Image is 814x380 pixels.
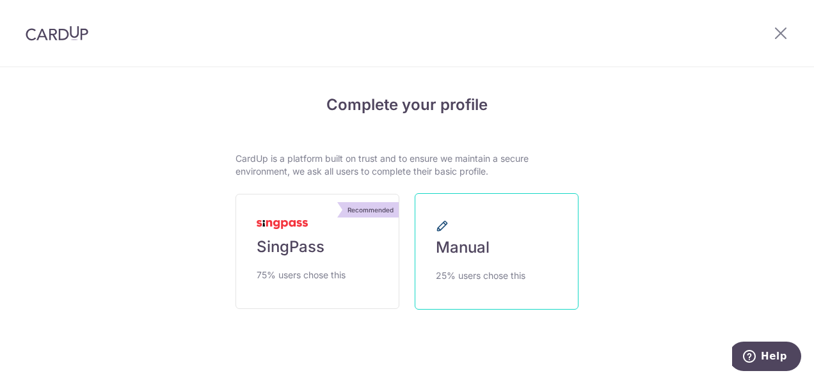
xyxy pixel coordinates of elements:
div: Recommended [342,202,399,218]
span: 75% users chose this [257,267,346,283]
span: SingPass [257,237,324,257]
img: MyInfoLogo [257,220,308,229]
span: Manual [436,237,490,258]
h4: Complete your profile [235,93,579,116]
a: Manual 25% users chose this [415,193,579,310]
a: Recommended SingPass 75% users chose this [235,194,399,309]
span: 25% users chose this [436,268,525,283]
iframe: Opens a widget where you can find more information [732,342,801,374]
img: CardUp [26,26,88,41]
p: CardUp is a platform built on trust and to ensure we maintain a secure environment, we ask all us... [235,152,579,178]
